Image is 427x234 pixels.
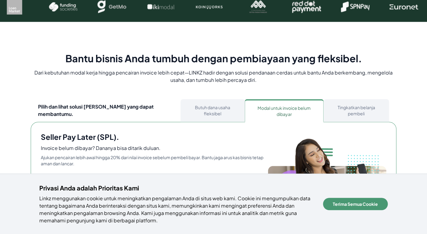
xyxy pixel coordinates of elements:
[39,195,316,224] p: Linkz menggunakan cookie untuk meningkatkan pengalaman Anda di situs web kami. Cookie ini mengump...
[31,69,396,84] p: Dari kebutuhan modal kerja hingga pencairan invoice lebih cepat—LINKZ hadir dengan solusi pendana...
[41,144,161,152] h5: Invoice belum dibayar? Dananya bisa ditarik duluan.
[41,154,268,166] p: Ajukan pencairan lebih awal hingga 20% dari nilai invoice sebelum pembeli bayar. Bantu jaga arus ...
[38,103,181,118] p: Pilih dan lihat solusi [PERSON_NAME] yang dapat membantumu.
[245,99,324,122] button: Modal untuk invoice belum dibayar
[41,132,119,142] h4: Seller Pay Later (SPL).
[323,198,388,210] button: Terima Semua Cookie
[324,99,389,122] button: Tingkatkan belanja pembeli
[65,52,362,64] h2: Bantu bisnis Anda tumbuh dengan pembiayaan yang fleksibel.
[181,99,244,122] button: Butuh dana usaha fleksibel
[39,184,316,192] h4: Privasi Anda adalah Prioritas Kami
[268,132,386,226] img: bgf_1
